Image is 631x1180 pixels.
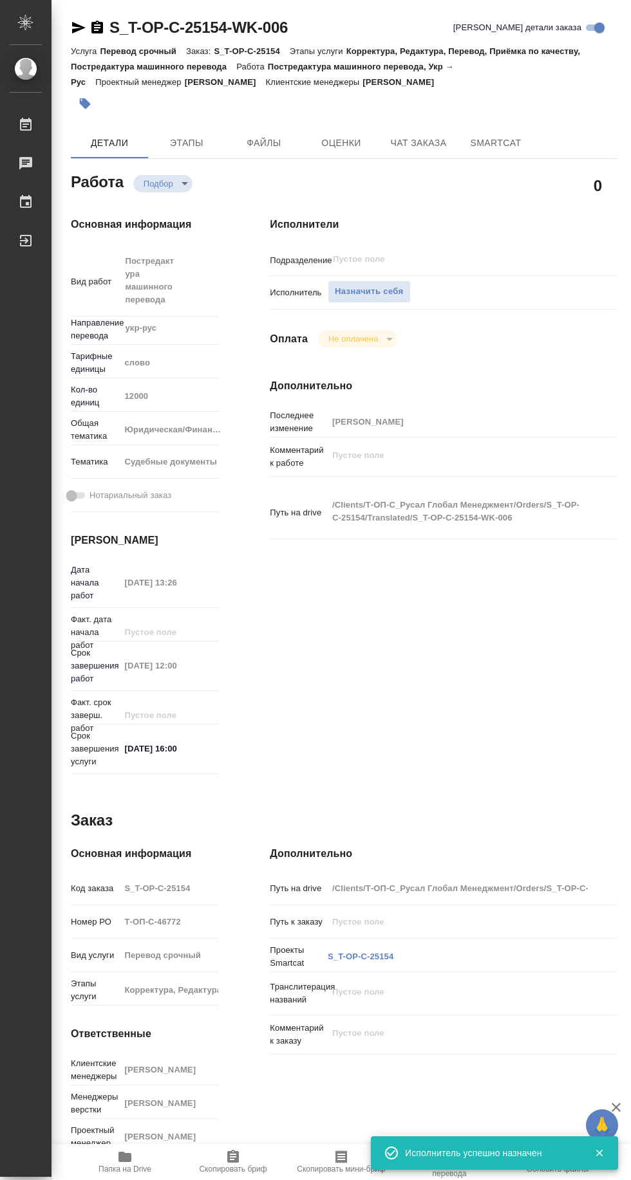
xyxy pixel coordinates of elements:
[71,417,120,443] p: Общая тематика
[95,77,184,87] p: Проектный менеджер
[71,1091,120,1116] p: Менеджеры верстки
[270,254,328,267] p: Подразделение
[71,696,120,735] p: Факт. срок заверш. работ
[71,89,99,118] button: Добавить тэг
[120,656,218,675] input: Пустое поле
[100,46,186,56] p: Перевод срочный
[120,739,218,758] input: ✎ Введи что-нибудь
[120,946,218,964] input: Пустое поле
[287,1144,395,1180] button: Скопировать мини-бриф
[71,275,120,288] p: Вид работ
[388,135,449,151] span: Чат заказа
[405,1147,575,1159] div: Исполнитель успешно назначен
[270,846,617,862] h4: Дополнительно
[270,882,328,895] p: Путь на drive
[214,46,289,56] p: S_T-OP-C-25154
[89,20,105,35] button: Скопировать ссылку
[297,1165,385,1174] span: Скопировать мини-бриф
[120,1060,218,1079] input: Пустое поле
[71,613,120,652] p: Факт. дата начала работ
[332,252,558,267] input: Пустое поле
[270,916,328,928] p: Путь к заказу
[71,647,120,685] p: Срок завершения работ
[71,810,113,831] h2: Заказ
[270,944,328,970] p: Проекты Smartcat
[120,1127,218,1146] input: Пустое поле
[71,916,120,928] p: Номер РО
[270,506,328,519] p: Путь на drive
[266,77,363,87] p: Клиентские менеджеры
[199,1165,267,1174] span: Скопировать бриф
[270,286,328,299] p: Исполнитель
[71,882,120,895] p: Код заказа
[71,217,218,232] h4: Основная информация
[120,387,218,405] input: Пустое поле
[186,46,214,56] p: Заказ:
[270,981,328,1006] p: Транслитерация названий
[328,912,588,931] input: Пустое поле
[71,1124,120,1150] p: Проектный менеджер
[120,419,236,441] div: Юридическая/Финансовая
[140,178,177,189] button: Подбор
[99,1165,151,1174] span: Папка на Drive
[363,77,444,87] p: [PERSON_NAME]
[71,383,120,409] p: Кол-во единиц
[133,175,193,192] div: Подбор
[120,706,218,724] input: Пустое поле
[328,281,410,303] button: Назначить себя
[71,564,120,602] p: Дата начала работ
[71,317,120,342] p: Направление перевода
[71,1026,218,1042] h4: Ответственные
[109,19,288,36] a: S_T-OP-C-25154-WK-006
[71,20,86,35] button: Скопировать ссылку для ЯМессенджера
[453,21,581,34] span: [PERSON_NAME] детали заказа
[71,46,100,56] p: Услуга
[120,879,218,898] input: Пустое поле
[71,1144,179,1180] button: Папка на Drive
[236,62,268,71] p: Работа
[71,977,120,1003] p: Этапы услуги
[120,1094,218,1112] input: Пустое поле
[270,378,617,394] h4: Дополнительно
[120,352,236,374] div: слово
[270,331,308,347] h4: Оплата
[586,1109,618,1141] button: 🙏
[586,1147,612,1159] button: Закрыть
[270,217,617,232] h4: Исполнители
[156,135,218,151] span: Этапы
[310,135,372,151] span: Оценки
[120,981,218,999] input: Пустое поле
[270,1022,328,1047] p: Комментарий к заказу
[270,409,328,435] p: Последнее изменение
[328,494,588,529] textarea: /Clients/Т-ОП-С_Русал Глобал Менеджмент/Orders/S_T-OP-C-25154/Translated/S_T-OP-C-25154-WK-006
[120,912,218,931] input: Пустое поле
[318,330,397,347] div: Подбор
[335,284,403,299] span: Назначить себя
[233,135,295,151] span: Файлы
[594,174,602,196] h2: 0
[71,350,120,376] p: Тарифные единицы
[591,1112,613,1139] span: 🙏
[71,949,120,962] p: Вид услуги
[325,333,382,344] button: Не оплачена
[120,623,218,641] input: Пустое поле
[71,533,218,548] h4: [PERSON_NAME]
[120,573,218,592] input: Пустое поле
[71,846,218,862] h4: Основная информация
[465,135,527,151] span: SmartCat
[290,46,346,56] p: Этапы услуги
[179,1144,287,1180] button: Скопировать бриф
[120,451,236,473] div: Судебные документы
[71,169,124,192] h2: Работа
[185,77,266,87] p: [PERSON_NAME]
[328,879,588,898] input: Пустое поле
[71,730,120,768] p: Срок завершения услуги
[89,489,171,502] span: Нотариальный заказ
[328,412,588,431] input: Пустое поле
[71,1057,120,1083] p: Клиентские менеджеры
[79,135,140,151] span: Детали
[328,952,393,961] a: S_T-OP-C-25154
[270,444,328,470] p: Комментарий к работе
[71,456,120,468] p: Тематика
